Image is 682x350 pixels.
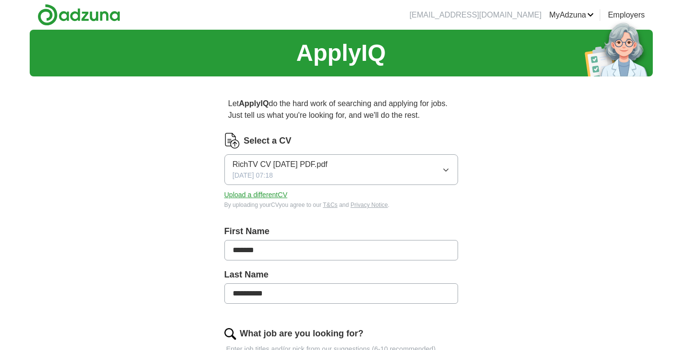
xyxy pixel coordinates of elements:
[350,202,388,208] a: Privacy Notice
[239,99,269,108] strong: ApplyIQ
[37,4,120,26] img: Adzuna logo
[409,9,541,21] li: [EMAIL_ADDRESS][DOMAIN_NAME]
[224,225,458,238] label: First Name
[240,327,364,340] label: What job are you looking for?
[224,133,240,148] img: CV Icon
[233,170,273,181] span: [DATE] 07:18
[233,159,328,170] span: RichTV CV [DATE] PDF.pdf
[224,190,288,200] button: Upload a differentCV
[224,328,236,340] img: search.png
[296,36,386,71] h1: ApplyIQ
[549,9,594,21] a: MyAdzuna
[224,268,458,281] label: Last Name
[244,134,292,147] label: Select a CV
[323,202,337,208] a: T&Cs
[224,154,458,185] button: RichTV CV [DATE] PDF.pdf[DATE] 07:18
[608,9,645,21] a: Employers
[224,94,458,125] p: Let do the hard work of searching and applying for jobs. Just tell us what you're looking for, an...
[224,201,458,209] div: By uploading your CV you agree to our and .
